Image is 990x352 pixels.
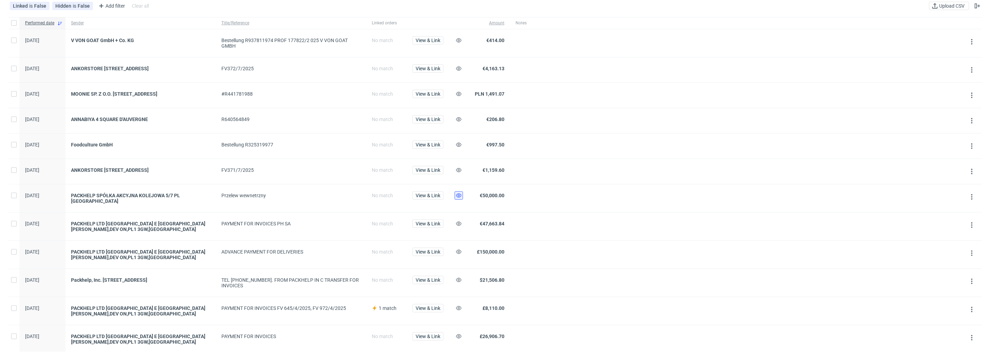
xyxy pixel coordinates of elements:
button: View & Link [412,64,443,73]
div: TEL [PHONE_NUMBER]. FROM PACKHELP IN C TRANSFER FOR INVOICES [221,277,361,288]
div: PACKHELP LTD [GEOGRAPHIC_DATA] E [GEOGRAPHIC_DATA][PERSON_NAME],DEV ON,PL1 3GW,[GEOGRAPHIC_DATA] [71,334,210,345]
span: View & Link [416,334,440,339]
a: ANNABIYA 4 SQUARE D'AUVERGNE [71,117,210,122]
span: No match [372,66,393,71]
span: Title/Reference [221,20,361,26]
div: FV372/7/2025 [221,66,361,71]
span: [DATE] [25,91,39,97]
span: View & Link [416,38,440,43]
span: £26,906.70 [480,334,504,339]
div: Bestellung R325319977 [221,142,361,147]
span: No match [372,193,393,198]
a: View & Link [412,66,443,71]
span: Upload CSV [938,3,966,8]
div: PAYMENT FOR INVOICES PH SA [221,221,361,226]
div: Przelew wewnetrzny [221,193,361,198]
a: View & Link [412,142,443,147]
span: No match [372,117,393,122]
a: View & Link [412,277,443,283]
span: €1,159.60 [482,167,504,173]
div: PAYMENT FOR INVOICES [221,334,361,339]
span: [DATE] [25,142,39,147]
a: MOONIE SP. Z O.O. [STREET_ADDRESS] [71,91,210,97]
button: View & Link [412,276,443,284]
span: Notes [516,20,620,26]
a: View & Link [412,249,443,255]
span: is [73,3,78,9]
a: PACKHELP LTD [GEOGRAPHIC_DATA] E [GEOGRAPHIC_DATA][PERSON_NAME],DEV ON,PL1 3GW,[GEOGRAPHIC_DATA] [71,305,210,317]
div: #R441781988 [221,91,361,97]
div: False [78,3,90,9]
a: View & Link [412,334,443,339]
a: V VON GOAT GmbH + Co. KG [71,38,210,43]
span: View & Link [416,142,440,147]
span: View & Link [416,278,440,282]
span: €206.80 [486,117,504,122]
span: No match [372,277,393,283]
div: ADVANCE PAYMENT FOR DELIVERIES [221,249,361,255]
div: PAYMENT FOR INVOICES FV 645/4/2025, FV 972/4/2025 [221,305,361,311]
span: View & Link [416,168,440,173]
span: No match [372,38,393,43]
span: [DATE] [25,117,39,122]
span: No match [372,167,393,173]
button: View & Link [412,191,443,200]
div: Clear all [131,1,150,11]
a: PACKHELP LTD [GEOGRAPHIC_DATA] E [GEOGRAPHIC_DATA][PERSON_NAME],DEV ON,PL1 3GW,[GEOGRAPHIC_DATA] [71,249,210,260]
span: View & Link [416,221,440,226]
span: No match [372,142,393,147]
span: Linked orders [372,20,401,26]
span: Performed date [25,20,54,26]
span: No match [372,221,393,226]
button: Upload CSV [929,2,969,10]
span: €4,163.13 [482,66,504,71]
button: View & Link [412,141,443,149]
span: View & Link [416,66,440,71]
span: No match [372,334,393,339]
span: is [29,3,34,9]
button: View & Link [412,304,443,312]
a: ANKORSTORE [STREET_ADDRESS] [71,66,210,71]
span: €50,000.00 [480,193,504,198]
span: [DATE] [25,66,39,71]
button: View & Link [412,219,443,228]
span: [DATE] [25,334,39,339]
a: View & Link [412,305,443,311]
button: View & Link [412,248,443,256]
a: View & Link [412,221,443,226]
a: View & Link [412,117,443,122]
button: View & Link [412,90,443,98]
span: €47,663.84 [480,221,504,226]
span: No match [372,91,393,97]
a: View & Link [412,91,443,97]
div: FV371/7/2025 [221,167,361,173]
div: Add filter [96,0,126,11]
span: Linked [13,3,29,9]
a: PACKHELP LTD [GEOGRAPHIC_DATA] E [GEOGRAPHIC_DATA][PERSON_NAME],DEV ON,PL1 3GW,[GEOGRAPHIC_DATA] [71,221,210,232]
a: ANKORSTORE [STREET_ADDRESS] [71,167,210,173]
span: [DATE] [25,193,39,198]
div: Bestellung R937811974 PROF 177822/2 025 V VON GOAT GMBH [221,38,361,49]
span: 1 match [379,305,396,311]
span: No match [372,249,393,255]
span: View & Link [416,249,440,254]
a: View & Link [412,38,443,43]
span: Amount [472,20,504,26]
a: Foodculture GmbH [71,142,210,147]
span: View & Link [416,91,440,96]
a: Packhelp, Inc. [STREET_ADDRESS] [71,277,210,283]
span: [DATE] [25,167,39,173]
span: View & Link [416,117,440,122]
a: PACKHELP SPÓŁKA AKCYJNA KOLEJOWA 5/7 PL [GEOGRAPHIC_DATA] [71,193,210,204]
div: False [34,3,46,9]
button: View & Link [412,332,443,341]
a: View & Link [412,193,443,198]
span: $21,506.80 [480,277,504,283]
span: Sender [71,20,210,26]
